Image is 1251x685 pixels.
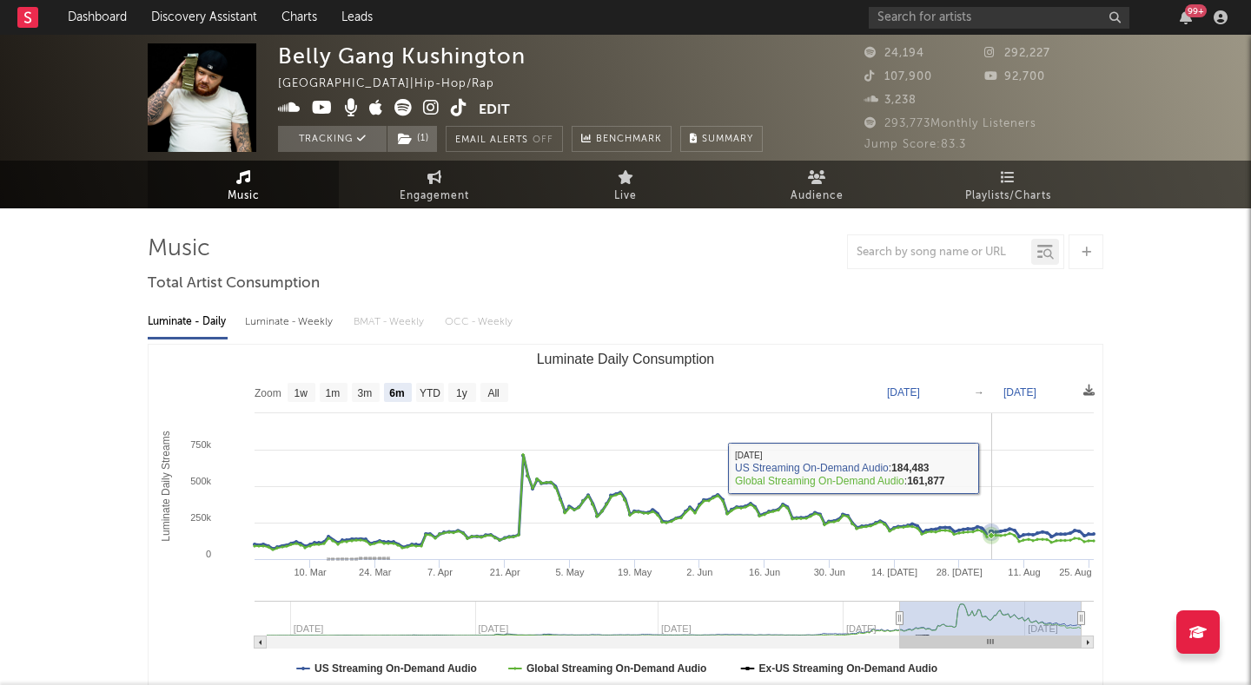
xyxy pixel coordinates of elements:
[387,126,438,152] span: ( 1 )
[965,186,1051,207] span: Playlists/Charts
[487,387,499,399] text: All
[864,71,932,82] span: 107,900
[526,662,707,675] text: Global Streaming On-Demand Audio
[190,476,211,486] text: 500k
[278,74,514,95] div: [GEOGRAPHIC_DATA] | Hip-Hop/Rap
[721,161,912,208] a: Audience
[912,161,1103,208] a: Playlists/Charts
[278,43,526,69] div: Belly Gang Kushington
[848,246,1031,260] input: Search by song name or URL
[572,126,672,152] a: Benchmark
[479,99,510,121] button: Edit
[864,118,1036,129] span: 293,773 Monthly Listeners
[974,386,984,398] text: →
[255,387,281,399] text: Zoom
[749,567,780,577] text: 16. Jun
[1059,567,1091,577] text: 25. Aug
[1008,567,1040,577] text: 11. Aug
[160,431,172,541] text: Luminate Daily Streams
[759,662,938,675] text: Ex-US Streaming On-Demand Audio
[228,186,260,207] span: Music
[456,387,467,399] text: 1y
[937,567,983,577] text: 28. [DATE]
[887,386,920,398] text: [DATE]
[596,129,662,150] span: Benchmark
[339,161,530,208] a: Engagement
[702,135,753,144] span: Summary
[791,186,844,207] span: Audience
[814,567,845,577] text: 30. Jun
[190,512,211,523] text: 250k
[864,139,966,150] span: Jump Score: 83.3
[295,387,308,399] text: 1w
[686,567,712,577] text: 2. Jun
[555,567,585,577] text: 5. May
[490,567,520,577] text: 21. Apr
[190,439,211,450] text: 750k
[358,387,373,399] text: 3m
[1180,10,1192,24] button: 99+
[148,307,228,337] div: Luminate - Daily
[326,387,341,399] text: 1m
[680,126,763,152] button: Summary
[984,48,1050,59] span: 292,227
[1185,4,1207,17] div: 99 +
[400,186,469,207] span: Engagement
[869,7,1129,29] input: Search for artists
[427,567,453,577] text: 7. Apr
[294,567,327,577] text: 10. Mar
[206,549,211,559] text: 0
[533,135,553,145] em: Off
[446,126,563,152] button: Email AlertsOff
[984,71,1045,82] span: 92,700
[864,48,924,59] span: 24,194
[148,273,320,294] span: Total Artist Consumption
[278,126,387,152] button: Tracking
[387,126,437,152] button: (1)
[1003,386,1036,398] text: [DATE]
[614,186,637,207] span: Live
[314,662,477,675] text: US Streaming On-Demand Audio
[618,567,652,577] text: 19. May
[359,567,392,577] text: 24. Mar
[245,307,336,337] div: Luminate - Weekly
[389,387,404,399] text: 6m
[420,387,440,399] text: YTD
[530,161,721,208] a: Live
[864,95,917,106] span: 3,238
[871,567,917,577] text: 14. [DATE]
[148,161,339,208] a: Music
[537,352,715,366] text: Luminate Daily Consumption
